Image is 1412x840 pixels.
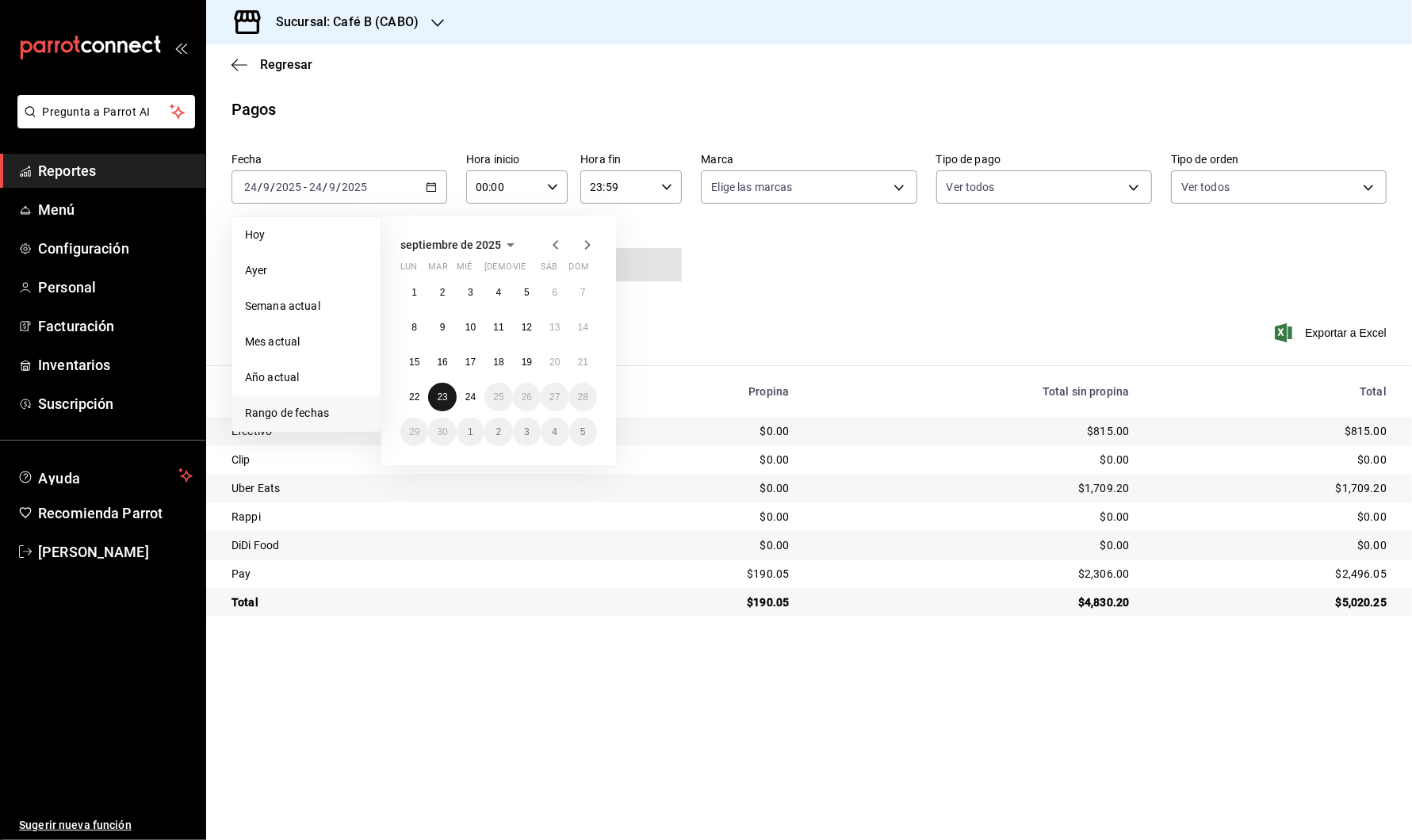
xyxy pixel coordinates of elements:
[428,418,456,446] button: 30 de septiembre de 2025
[580,287,586,298] abbr: 7 de septiembre de 2025
[484,262,578,278] abbr: jueves
[308,181,323,193] input: --
[457,313,484,342] button: 10 de septiembre de 2025
[569,262,589,278] abbr: domingo
[513,348,541,376] button: 19 de septiembre de 2025
[260,57,312,72] span: Regresar
[484,418,512,446] button: 2 de octubre de 2025
[610,537,790,553] div: $0.00
[465,322,476,333] abbr: 10 de septiembre de 2025
[38,238,193,259] span: Configuración
[513,278,541,307] button: 5 de septiembre de 2025
[1154,594,1387,610] div: $5,020.25
[468,287,473,298] abbr: 3 de septiembre de 2025
[245,405,368,422] span: Rango de fechas
[323,181,327,193] span: /
[38,315,193,337] span: Facturación
[409,426,419,437] abbr: 29 de septiembre de 2025
[496,426,502,437] abbr: 2 de octubre de 2025
[552,426,557,437] abbr: 4 de octubre de 2025
[1154,385,1387,398] div: Total
[578,322,588,333] abbr: 14 de septiembre de 2025
[465,357,476,368] abbr: 17 de septiembre de 2025
[1154,423,1387,439] div: $815.00
[11,115,195,132] a: Pregunta a Parrot AI
[610,480,790,496] div: $0.00
[411,287,417,298] abbr: 1 de septiembre de 2025
[38,541,193,563] span: [PERSON_NAME]
[610,423,790,439] div: $0.00
[400,262,417,278] abbr: lunes
[1154,566,1387,582] div: $2,496.05
[484,348,512,376] button: 18 de septiembre de 2025
[457,278,484,307] button: 3 de septiembre de 2025
[440,322,446,333] abbr: 9 de septiembre de 2025
[468,426,473,437] abbr: 1 de octubre de 2025
[493,391,503,403] abbr: 25 de septiembre de 2025
[541,418,568,446] button: 4 de octubre de 2025
[232,57,312,72] button: Regresar
[814,423,1129,439] div: $815.00
[437,426,447,437] abbr: 30 de septiembre de 2025
[437,391,447,403] abbr: 23 de septiembre de 2025
[513,313,541,342] button: 12 de septiembre de 2025
[328,181,336,193] input: --
[541,348,568,376] button: 20 de septiembre de 2025
[524,287,530,298] abbr: 5 de septiembre de 2025
[38,393,193,414] span: Suscripción
[552,287,557,298] abbr: 6 de septiembre de 2025
[400,383,428,411] button: 22 de septiembre de 2025
[701,155,916,166] label: Marca
[400,418,428,446] button: 29 de septiembre de 2025
[38,277,193,298] span: Personal
[428,278,456,307] button: 2 de septiembre de 2025
[1154,509,1387,525] div: $0.00
[1278,323,1387,342] button: Exportar a Excel
[38,354,193,376] span: Inventarios
[522,357,532,368] abbr: 19 de septiembre de 2025
[232,97,277,121] div: Pagos
[232,452,585,468] div: Clip
[1154,480,1387,496] div: $1,709.20
[513,418,541,446] button: 3 de octubre de 2025
[569,313,597,342] button: 14 de septiembre de 2025
[245,227,368,243] span: Hoy
[409,357,419,368] abbr: 15 de septiembre de 2025
[541,383,568,411] button: 27 de septiembre de 2025
[232,155,447,166] label: Fecha
[409,391,419,403] abbr: 22 de septiembre de 2025
[258,181,262,193] span: /
[522,322,532,333] abbr: 12 de septiembre de 2025
[549,322,560,333] abbr: 13 de septiembre de 2025
[17,95,195,128] button: Pregunta a Parrot AI
[341,181,368,193] input: ----
[411,322,417,333] abbr: 8 de septiembre de 2025
[457,262,472,278] abbr: miércoles
[440,287,446,298] abbr: 2 de septiembre de 2025
[232,509,585,525] div: Rappi
[245,369,368,386] span: Año actual
[610,594,790,610] div: $190.05
[43,104,170,120] span: Pregunta a Parrot AI
[569,278,597,307] button: 7 de septiembre de 2025
[610,566,790,582] div: $190.05
[428,262,447,278] abbr: martes
[814,452,1129,468] div: $0.00
[38,160,193,181] span: Reportes
[484,313,512,342] button: 11 de septiembre de 2025
[541,313,568,342] button: 13 de septiembre de 2025
[569,418,597,446] button: 5 de octubre de 2025
[400,278,428,307] button: 1 de septiembre de 2025
[19,817,193,834] span: Sugerir nueva función
[496,287,502,298] abbr: 4 de septiembre de 2025
[174,41,187,54] button: open_drawer_menu
[610,509,790,525] div: $0.00
[814,385,1129,398] div: Total sin propina
[270,181,275,193] span: /
[304,181,307,193] span: -
[400,348,428,376] button: 15 de septiembre de 2025
[243,181,258,193] input: --
[336,181,341,193] span: /
[522,391,532,403] abbr: 26 de septiembre de 2025
[232,594,585,610] div: Total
